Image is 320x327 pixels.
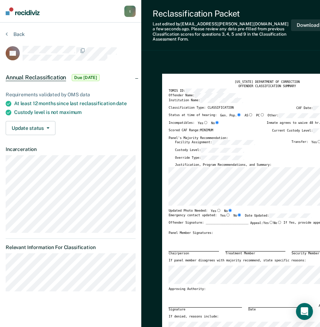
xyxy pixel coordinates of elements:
input: Custody Level: [201,148,244,153]
input: Date Updated: [269,213,312,218]
input: No [237,213,242,217]
input: Yes [226,213,230,217]
div: Treatment Member [225,251,285,256]
button: Update status [6,121,55,135]
label: Gen. Pop. [220,113,241,118]
label: PC [256,113,265,118]
label: AS [244,113,253,118]
label: Facility Assignment: [175,140,255,145]
span: maximum [59,109,82,115]
input: Gen. Pop. [237,113,241,116]
label: Classification Type: CLASSIFICATION [168,106,233,111]
label: No [211,121,220,126]
dt: Incarceration [6,146,136,152]
input: No [215,121,219,124]
button: t [124,6,136,17]
input: Offender Name: [195,93,238,98]
label: Offender Name: [168,93,237,98]
input: PC [260,113,265,116]
input: TOMIS ID: [185,89,229,93]
img: Recidiviz [6,7,40,15]
label: If denied, reasons include: [168,315,219,319]
div: Signature [168,307,242,312]
span: a few seconds ago [153,26,189,31]
label: No [273,221,282,225]
label: Scored CAF Range: MINIMUM [168,128,213,133]
input: Yes [269,221,273,224]
label: TOMIS ID: [168,89,228,93]
input: Institution Name: [200,98,243,103]
label: Yes [198,121,208,126]
label: Yes [211,209,221,213]
label: Yes [220,213,230,218]
div: Custody level is not [14,109,136,115]
span: date [116,101,126,106]
div: Date [248,307,312,312]
div: At least 12 months since last reclassification [14,101,136,107]
dt: Relevant Information For Classification [6,244,136,250]
input: No [277,221,282,224]
label: No [224,209,233,213]
span: Annual Reclassification [6,74,66,81]
button: Back [6,31,25,37]
div: Incompatibles: [168,121,219,128]
label: Date Updated: [245,213,312,218]
div: Open Intercom Messenger [296,303,313,320]
input: Facility Assignment: [212,140,255,145]
input: AS [248,113,253,116]
label: No [233,213,242,218]
div: Last edited by [EMAIL_ADDRESS][PERSON_NAME][DOMAIN_NAME] . Please review any data pre-filled from... [153,22,291,42]
span: Due [DATE] [72,74,100,81]
input: No [228,209,232,212]
input: Yes [203,121,208,124]
div: Requirements validated by OMS data [6,92,136,98]
div: Chairperson [168,251,219,256]
label: Yes [263,221,273,225]
div: Emergency contact updated: [168,213,312,221]
label: Justification, Program Recommendations, and Summary: [175,163,271,167]
label: If panel member disagrees with majority recommend, state specific reasons: [168,259,306,263]
div: Updated Photo Needed: [168,209,232,213]
div: Reclassification Packet [153,8,291,19]
div: Panel Member Signatures: [168,231,213,235]
label: Override Type: [175,156,244,161]
input: Yes [217,209,221,212]
label: Institution Name: [168,98,243,103]
label: Custody Level: [175,148,244,153]
label: Appeal: [250,221,282,228]
input: Override Type: [201,156,244,161]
